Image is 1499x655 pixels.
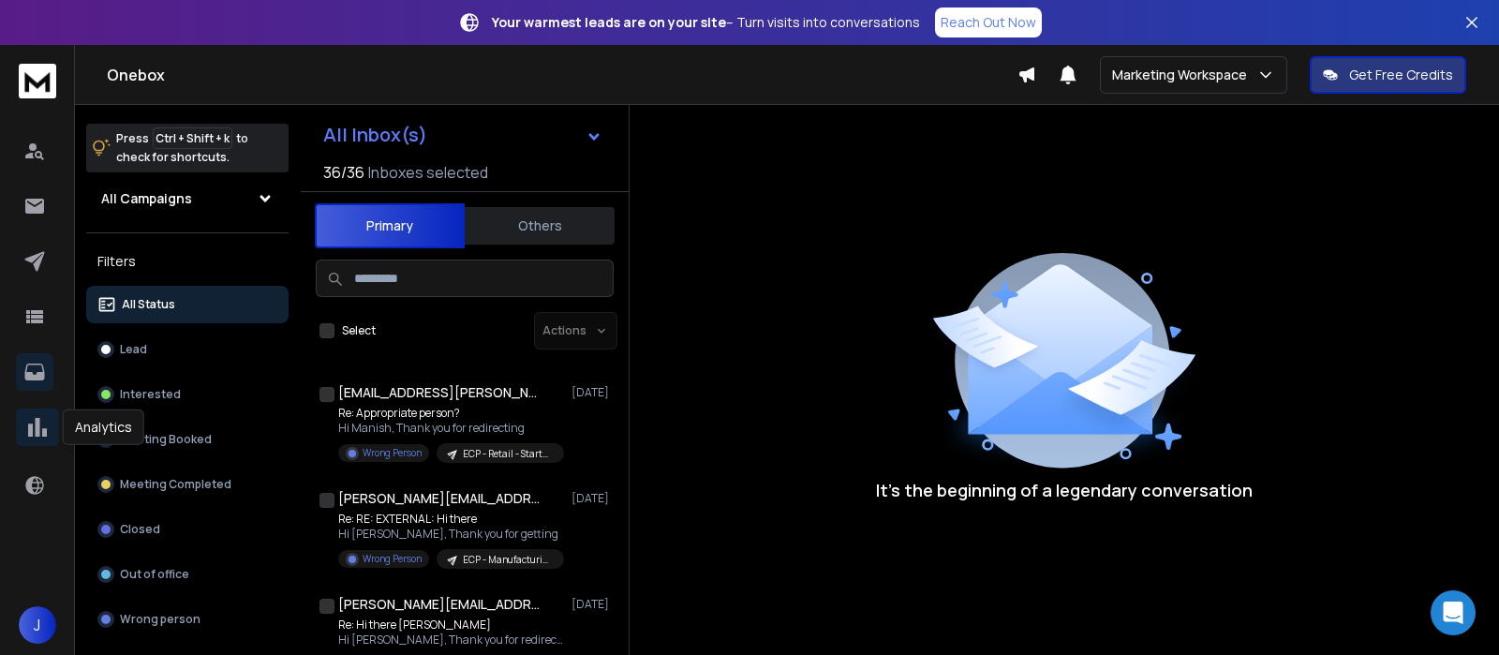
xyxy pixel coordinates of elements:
[308,116,617,154] button: All Inbox(s)
[86,376,289,413] button: Interested
[571,491,614,506] p: [DATE]
[120,477,231,492] p: Meeting Completed
[323,161,364,184] span: 36 / 36
[153,127,232,149] span: Ctrl + Shift + k
[323,126,427,144] h1: All Inbox(s)
[86,601,289,638] button: Wrong person
[122,297,175,312] p: All Status
[941,13,1036,32] p: Reach Out Now
[101,189,192,208] h1: All Campaigns
[120,432,212,447] p: Meeting Booked
[571,597,614,612] p: [DATE]
[1431,590,1476,635] div: Open Intercom Messenger
[465,205,615,246] button: Others
[368,161,488,184] h3: Inboxes selected
[63,409,144,445] div: Analytics
[86,511,289,548] button: Closed
[107,64,1017,86] h1: Onebox
[338,527,563,542] p: Hi [PERSON_NAME], Thank you for getting
[120,612,200,627] p: Wrong person
[86,556,289,593] button: Out of office
[1112,66,1254,84] p: Marketing Workspace
[120,522,160,537] p: Closed
[120,567,189,582] p: Out of office
[19,606,56,644] button: J
[338,618,563,633] p: Re: Hi there [PERSON_NAME]
[86,286,289,323] button: All Status
[338,489,544,508] h1: [PERSON_NAME][EMAIL_ADDRESS][PERSON_NAME][DOMAIN_NAME]
[86,421,289,458] button: Meeting Booked
[463,553,553,567] p: ECP - Manufacturing - Enterprise | [PERSON_NAME]
[315,203,465,248] button: Primary
[1310,56,1466,94] button: Get Free Credits
[338,595,544,614] h1: [PERSON_NAME][EMAIL_ADDRESS][PERSON_NAME][DOMAIN_NAME]
[86,248,289,275] h3: Filters
[571,385,614,400] p: [DATE]
[338,633,563,648] p: Hi [PERSON_NAME], Thank you for redirecting
[935,7,1042,37] a: Reach Out Now
[492,13,726,31] strong: Your warmest leads are on your site
[1349,66,1453,84] p: Get Free Credits
[363,446,422,460] p: Wrong Person
[116,129,248,167] p: Press to check for shortcuts.
[338,512,563,527] p: Re: RE: EXTERNAL: Hi there
[120,387,181,402] p: Interested
[876,477,1253,503] p: It’s the beginning of a legendary conversation
[342,323,376,338] label: Select
[86,180,289,217] button: All Campaigns
[338,406,563,421] p: Re: Appropriate person?
[463,447,553,461] p: ECP - Retail - Startup | [PERSON_NAME]
[338,421,563,436] p: Hi Manish, Thank you for redirecting
[86,466,289,503] button: Meeting Completed
[363,552,422,566] p: Wrong Person
[120,342,147,357] p: Lead
[86,331,289,368] button: Lead
[492,13,920,32] p: – Turn visits into conversations
[19,64,56,98] img: logo
[338,383,544,402] h1: [EMAIL_ADDRESS][PERSON_NAME][DOMAIN_NAME]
